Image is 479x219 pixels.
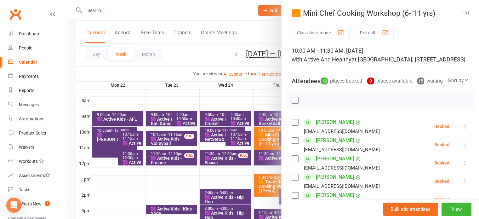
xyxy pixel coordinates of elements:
[19,45,32,50] div: People
[19,116,44,121] div: Automations
[8,69,66,84] a: Payments
[304,164,380,172] div: [EMAIL_ADDRESS][DOMAIN_NAME]
[8,6,23,22] a: Clubworx
[8,27,66,41] a: Dashboard
[6,198,21,213] div: Open Intercom Messenger
[442,203,471,216] button: View
[292,77,321,85] div: Attendees
[321,78,328,84] div: 18
[434,161,449,165] div: Booked
[282,9,479,18] div: 🟧 Mini Chef Cooking Workshop (6- 11 yrs)
[19,187,30,192] div: Tasks
[8,140,66,154] a: Waivers
[19,173,50,178] div: Assessments
[355,27,394,38] button: Roll call
[316,154,354,164] a: [PERSON_NAME]
[383,203,438,216] button: Bulk add attendees
[19,130,46,135] div: Product Sales
[292,46,469,64] div: 10:00 AM - 11:30 AM, [DATE]
[316,117,354,127] a: [PERSON_NAME]
[304,127,380,135] div: [EMAIL_ADDRESS][DOMAIN_NAME]
[351,56,465,63] span: at [GEOGRAPHIC_DATA], [STREET_ADDRESS]
[316,190,354,200] a: [PERSON_NAME]
[8,197,66,211] a: What's New1
[19,74,39,79] div: Payments
[19,60,37,65] div: Calendar
[19,201,42,206] div: What's New
[304,146,380,154] div: [EMAIL_ADDRESS][DOMAIN_NAME]
[434,124,449,129] div: Booked
[8,84,66,98] a: Reports
[367,78,374,84] div: 0
[45,201,50,206] span: 1
[19,31,41,36] div: Dashboard
[8,126,66,140] a: Product Sales
[8,154,66,169] a: Workouts
[304,182,380,190] div: [EMAIL_ADDRESS][DOMAIN_NAME]
[316,135,354,146] a: [PERSON_NAME]
[8,98,66,112] a: Messages
[321,77,362,85] div: places booked
[8,41,66,55] a: People
[367,77,412,85] div: places available
[19,159,38,164] div: Workouts
[316,172,354,182] a: [PERSON_NAME]
[417,77,443,85] div: waiting
[8,112,66,126] a: Automations
[8,55,66,69] a: Calendar
[8,183,66,197] a: Tasks
[434,179,449,183] div: Booked
[417,78,424,84] div: 15
[434,142,449,147] div: Booked
[19,145,34,150] div: Waivers
[292,56,351,63] span: with Active And Healthy
[448,77,469,85] div: Sort by
[8,169,66,183] a: Assessments
[292,27,350,38] button: Class kiosk mode
[434,197,449,202] div: Booked
[19,102,39,107] div: Messages
[19,88,34,93] div: Reports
